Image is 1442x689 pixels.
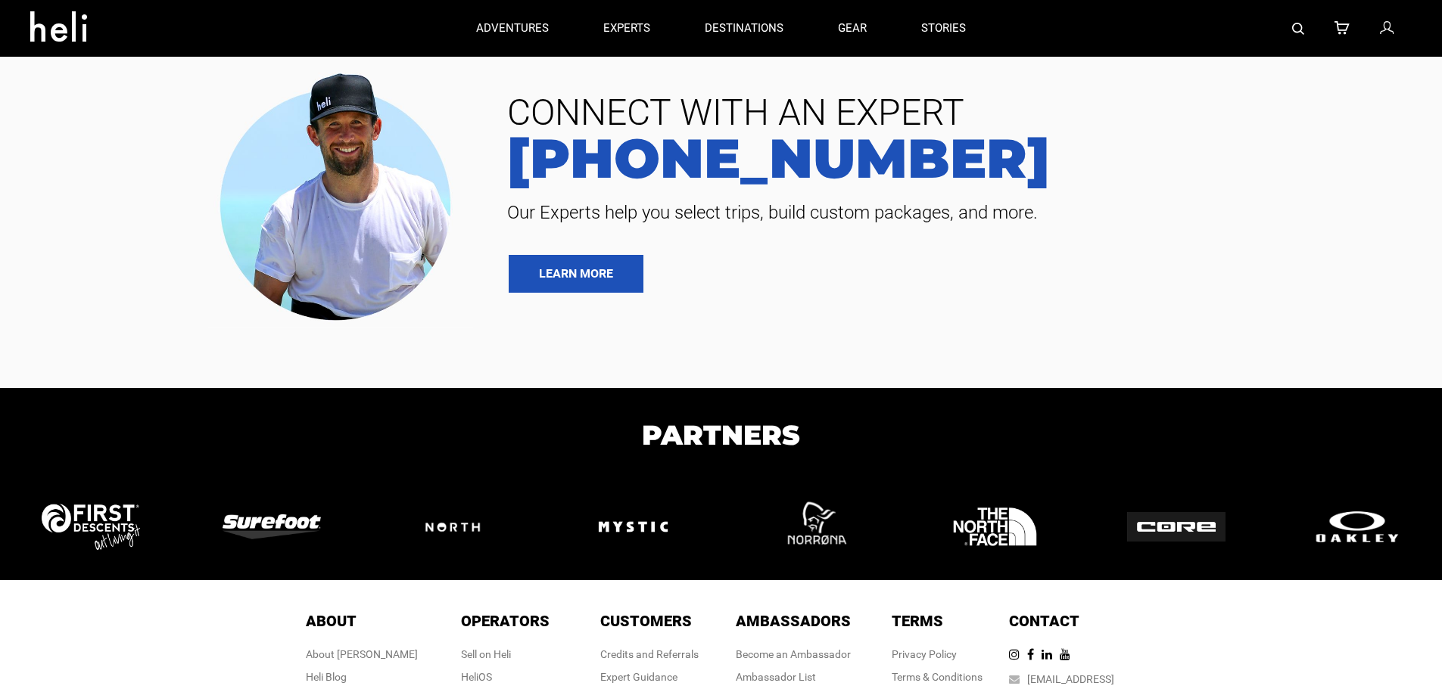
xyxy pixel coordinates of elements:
img: logo [586,480,681,574]
div: Ambassador List [736,669,851,684]
img: contact our team [208,61,473,327]
a: HeliOS [461,671,492,683]
img: logo [1127,512,1226,542]
div: About [PERSON_NAME] [306,647,418,662]
span: Customers [600,612,692,630]
span: About [306,612,357,630]
span: Contact [1009,612,1079,630]
span: Terms [892,612,943,630]
a: Terms & Conditions [892,671,983,683]
a: Expert Guidance [600,671,677,683]
img: logo [223,514,321,538]
img: logo [767,480,861,574]
a: [PHONE_NUMBER] [496,131,1419,185]
span: CONNECT WITH AN EXPERT [496,95,1419,131]
span: Ambassadors [736,612,851,630]
p: destinations [705,20,783,36]
a: Heli Blog [306,671,347,683]
a: Become an Ambassador [736,648,851,660]
div: Sell on Heli [461,647,550,662]
p: experts [603,20,650,36]
span: Operators [461,612,550,630]
a: Credits and Referrals [600,648,699,660]
img: logo [42,504,140,549]
img: logo [403,501,502,553]
img: logo [948,480,1042,574]
a: LEARN MORE [509,255,643,293]
p: adventures [476,20,549,36]
img: search-bar-icon.svg [1292,23,1304,35]
span: Our Experts help you select trips, build custom packages, and more. [496,200,1419,225]
img: logo [1308,507,1406,546]
a: Privacy Policy [892,648,957,660]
